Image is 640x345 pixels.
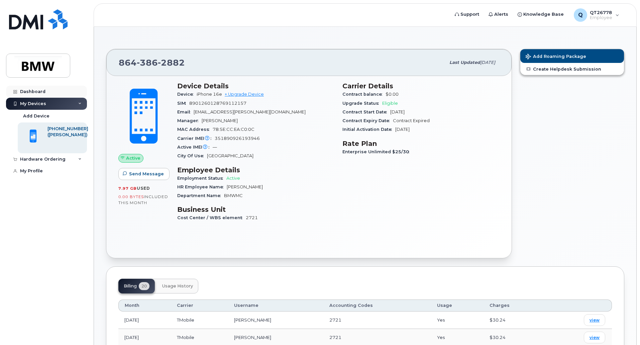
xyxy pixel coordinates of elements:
[323,299,431,312] th: Accounting Codes
[177,153,207,158] span: City Of Use
[584,314,605,326] a: view
[342,101,382,106] span: Upgrade Status
[194,109,306,114] span: [EMAIL_ADDRESS][PERSON_NAME][DOMAIN_NAME]
[227,184,263,189] span: [PERSON_NAME]
[118,312,171,329] td: [DATE]
[177,82,334,90] h3: Device Details
[213,145,217,150] span: —
[189,101,246,106] span: 8901260128769112157
[177,109,194,114] span: Email
[215,136,260,141] span: 351890926193946
[228,299,323,312] th: Username
[342,118,393,123] span: Contract Expiry Date
[431,299,484,312] th: Usage
[177,193,224,198] span: Department Name
[342,92,386,97] span: Contract balance
[177,176,226,181] span: Employment Status
[390,109,405,114] span: [DATE]
[177,215,246,220] span: Cost Center / WBS element
[177,205,334,213] h3: Business Unit
[162,283,193,289] span: Usage History
[329,335,341,340] span: 2721
[171,312,228,329] td: TMobile
[226,176,240,181] span: Active
[118,168,170,180] button: Send Message
[228,312,323,329] td: [PERSON_NAME]
[197,92,222,97] span: iPhone 16e
[225,92,264,97] a: + Upgrade Device
[584,332,605,343] a: view
[119,58,185,68] span: 864
[520,63,624,75] a: Create Helpdesk Submission
[386,92,399,97] span: $0.00
[171,299,228,312] th: Carrier
[137,58,158,68] span: 386
[118,299,171,312] th: Month
[431,312,484,329] td: Yes
[382,101,398,106] span: Eligible
[611,316,635,340] iframe: Messenger Launcher
[137,186,150,191] span: used
[118,186,137,191] span: 7.97 GB
[342,127,395,132] span: Initial Activation Date
[118,194,144,199] span: 0.00 Bytes
[590,335,600,341] span: view
[129,171,164,177] span: Send Message
[490,317,540,323] div: $30.24
[177,127,213,132] span: MAC Address
[393,118,430,123] span: Contract Expired
[329,317,341,323] span: 2721
[342,140,500,148] h3: Rate Plan
[213,127,254,132] span: 78:5E:CC:EA:C0:0C
[342,149,413,154] span: Enterprise Unlimited $25/30
[480,60,495,65] span: [DATE]
[177,101,189,106] span: SIM
[177,118,202,123] span: Manager
[207,153,253,158] span: [GEOGRAPHIC_DATA]
[224,193,243,198] span: BMWMC
[202,118,238,123] span: [PERSON_NAME]
[126,155,140,161] span: Active
[158,58,185,68] span: 2882
[520,49,624,63] button: Add Roaming Package
[490,334,540,341] div: $30.24
[449,60,480,65] span: Last updated
[246,215,258,220] span: 2721
[395,127,410,132] span: [DATE]
[177,92,197,97] span: Device
[177,184,227,189] span: HR Employee Name
[342,82,500,90] h3: Carrier Details
[484,299,546,312] th: Charges
[342,109,390,114] span: Contract Start Date
[177,145,213,150] span: Active IMEI
[177,166,334,174] h3: Employee Details
[590,317,600,323] span: view
[177,136,215,141] span: Carrier IMEI
[526,54,586,60] span: Add Roaming Package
